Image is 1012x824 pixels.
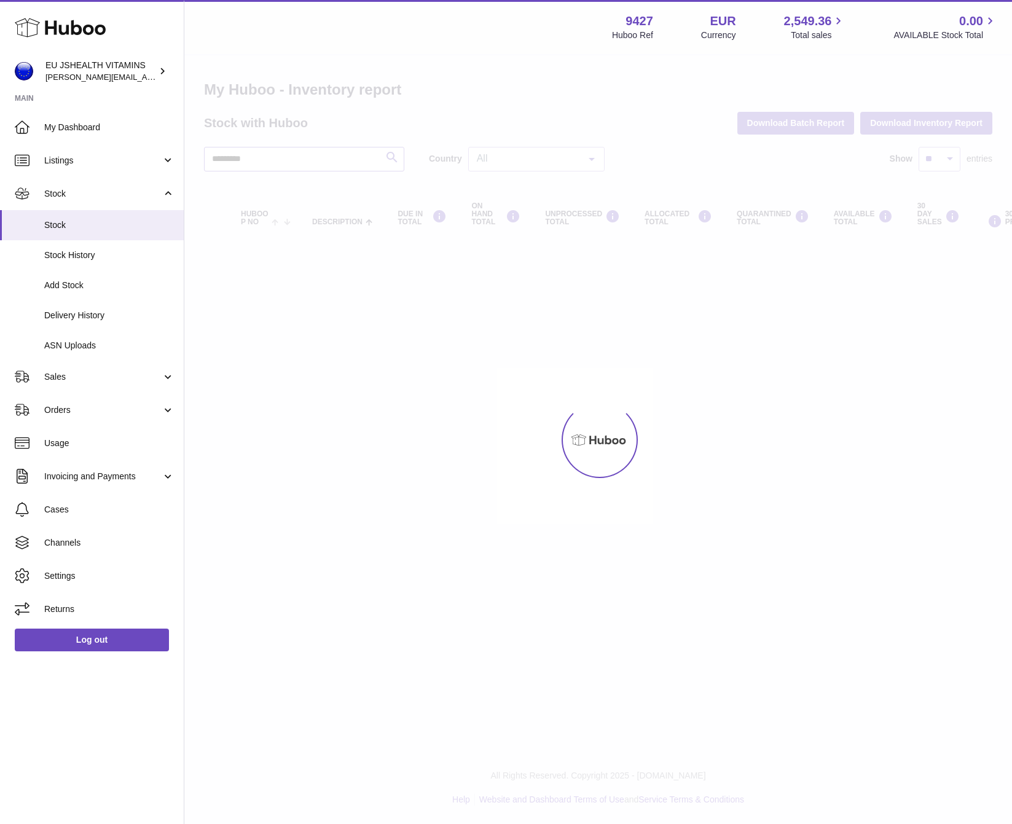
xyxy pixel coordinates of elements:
span: Stock [44,188,162,200]
a: Log out [15,629,169,651]
span: Returns [44,603,175,615]
strong: EUR [710,13,735,29]
span: [PERSON_NAME][EMAIL_ADDRESS][DOMAIN_NAME] [45,72,246,82]
span: Add Stock [44,280,175,291]
span: Stock [44,219,175,231]
span: Stock History [44,249,175,261]
span: ASN Uploads [44,340,175,351]
div: Huboo Ref [612,29,653,41]
span: 0.00 [959,13,983,29]
span: Delivery History [44,310,175,321]
a: 0.00 AVAILABLE Stock Total [893,13,997,41]
span: Total sales [791,29,845,41]
span: AVAILABLE Stock Total [893,29,997,41]
div: Currency [701,29,736,41]
span: Channels [44,537,175,549]
strong: 9427 [626,13,653,29]
span: 2,549.36 [784,13,832,29]
span: Usage [44,438,175,449]
img: laura@jessicasepel.com [15,62,33,80]
div: EU JSHEALTH VITAMINS [45,60,156,83]
span: Invoicing and Payments [44,471,162,482]
span: Settings [44,570,175,582]
a: 2,549.36 Total sales [784,13,846,41]
span: My Dashboard [44,122,175,133]
span: Orders [44,404,162,416]
span: Sales [44,371,162,383]
span: Listings [44,155,162,167]
span: Cases [44,504,175,516]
